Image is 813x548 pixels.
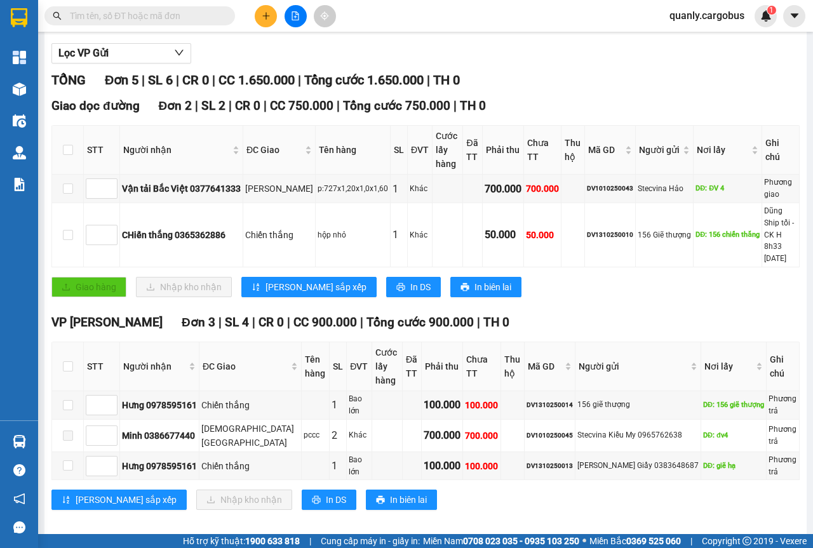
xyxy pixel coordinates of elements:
[84,126,120,175] th: STT
[51,98,140,113] span: Giao dọc đường
[789,10,800,22] span: caret-down
[465,459,498,473] div: 100.000
[53,11,62,20] span: search
[526,182,559,196] div: 700.000
[343,98,450,113] span: Tổng cước 750.000
[690,534,692,548] span: |
[450,277,521,297] button: printerIn biên lai
[196,490,292,510] button: downloadNhập kho nhận
[525,391,575,420] td: DV1310250014
[360,315,363,330] span: |
[393,181,405,197] div: 1
[477,315,480,330] span: |
[703,430,764,441] div: DĐ: đv4
[349,454,370,478] div: Bao lớn
[201,459,299,473] div: Chiến thắng
[320,11,329,20] span: aim
[262,11,271,20] span: plus
[524,126,561,175] th: Chưa TT
[51,43,191,63] button: Lọc VP Gửi
[203,359,288,373] span: ĐC Giao
[769,424,797,448] div: Phương trả
[174,48,184,58] span: down
[122,459,197,473] div: Hưng 0978595161
[579,359,688,373] span: Người gửi
[588,143,622,157] span: Mã GD
[13,146,26,159] img: warehouse-icon
[13,435,26,448] img: warehouse-icon
[589,534,681,548] span: Miền Bắc
[386,277,441,297] button: printerIn DS
[587,230,633,240] div: DV1310250010
[293,315,357,330] span: CC 900.000
[252,283,260,293] span: sort-ascending
[454,98,457,113] span: |
[291,11,300,20] span: file-add
[304,429,328,441] div: pccc
[182,72,209,88] span: CR 0
[577,460,699,472] div: [PERSON_NAME] Giầy 0383648687
[366,315,474,330] span: Tổng cước 900.000
[13,178,26,191] img: solution-icon
[639,143,680,157] span: Người gửi
[326,493,346,507] span: In DS
[122,398,197,412] div: Hưng 0978595161
[13,114,26,128] img: warehouse-icon
[142,72,145,88] span: |
[332,458,344,474] div: 1
[302,490,356,510] button: printerIn DS
[255,5,277,27] button: plus
[318,183,388,195] div: p:727x1,20x1,0x1,60
[285,5,307,27] button: file-add
[270,98,333,113] span: CC 750.000
[13,521,25,533] span: message
[463,342,501,391] th: Chưa TT
[433,72,460,88] span: TH 0
[764,205,797,265] div: Dũng Ship tối - CK H 8h33 [DATE]
[159,98,192,113] span: Đơn 2
[396,283,405,293] span: printer
[390,493,427,507] span: In biên lai
[298,72,301,88] span: |
[483,126,524,175] th: Phải thu
[183,534,300,548] span: Hỗ trợ kỹ thuật:
[312,495,321,505] span: printer
[424,397,460,413] div: 100.000
[561,126,585,175] th: Thu hộ
[393,227,405,243] div: 1
[582,538,586,544] span: ⚪️
[422,342,463,391] th: Phải thu
[408,126,433,175] th: ĐVT
[483,315,509,330] span: TH 0
[122,228,241,242] div: CHiến thắng 0365362886
[122,429,197,443] div: Minh 0386677440
[638,229,691,241] div: 156 Giẽ thượng
[13,83,26,96] img: warehouse-icon
[587,184,633,194] div: DV1010250043
[176,72,179,88] span: |
[332,427,344,443] div: 2
[527,431,573,441] div: DV1010250045
[337,98,340,113] span: |
[122,182,241,196] div: Vận tải Bắc Việt 0377641333
[148,72,173,88] span: SL 6
[235,98,260,113] span: CR 0
[762,126,800,175] th: Ghi chú
[501,342,525,391] th: Thu hộ
[229,98,232,113] span: |
[577,429,699,441] div: Stecvina Kiều My 0965762638
[123,143,230,157] span: Người nhận
[316,126,391,175] th: Tên hàng
[347,342,372,391] th: ĐVT
[318,229,388,241] div: hộp nhỏ
[372,342,403,391] th: Cước lấy hàng
[62,495,71,505] span: sort-ascending
[245,182,313,196] div: [PERSON_NAME]
[265,280,366,294] span: [PERSON_NAME] sắp xếp
[51,72,86,88] span: TỔNG
[526,228,559,242] div: 50.000
[245,228,313,242] div: Chiến thắng
[11,8,27,27] img: logo-vxr
[783,5,805,27] button: caret-down
[376,495,385,505] span: printer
